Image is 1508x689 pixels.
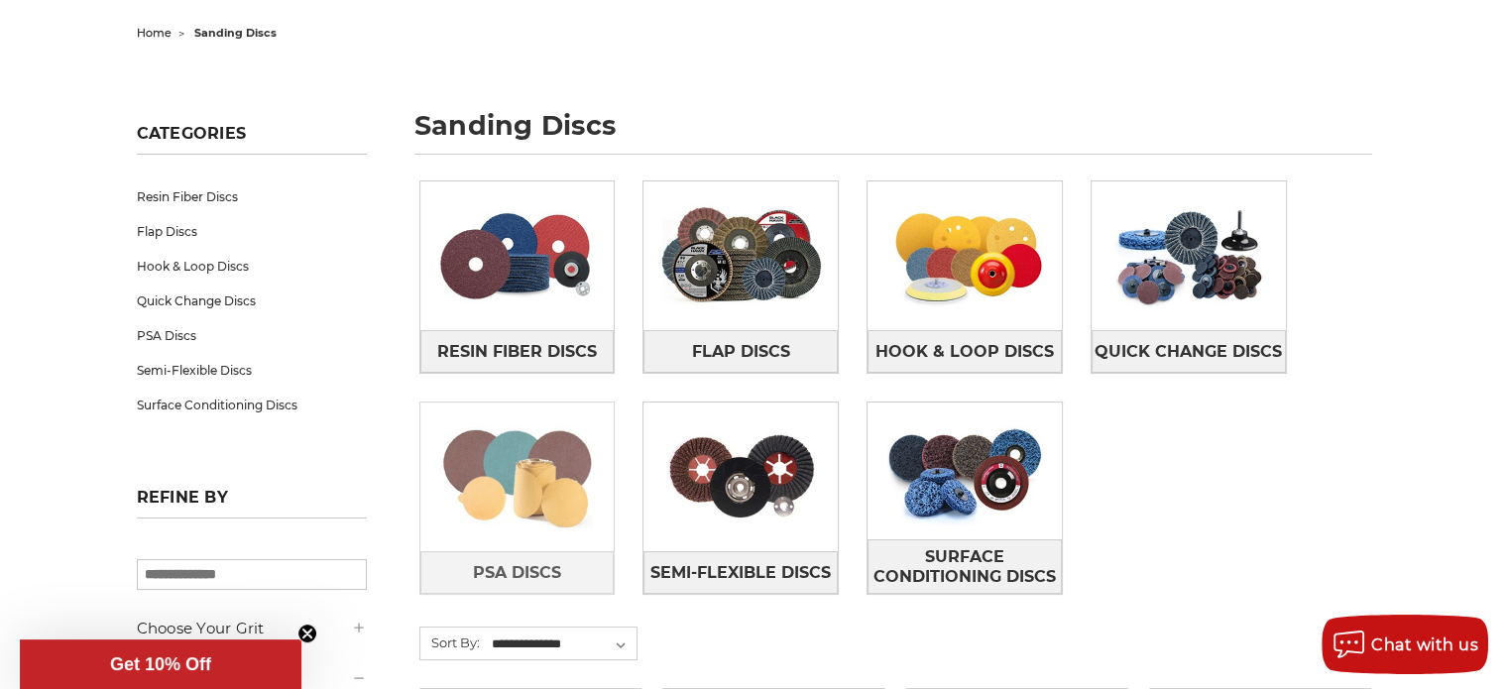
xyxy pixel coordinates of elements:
h5: Categories [137,124,367,155]
span: Flap Discs [692,335,790,369]
span: PSA Discs [473,556,561,590]
a: Hook & Loop Discs [137,249,367,284]
span: Get 10% Off [110,654,211,674]
span: sanding discs [194,26,277,40]
label: Sort By: [420,628,480,657]
img: Flap Discs [643,187,838,324]
div: Get 10% OffClose teaser [20,639,301,689]
a: Semi-Flexible Discs [137,353,367,388]
span: Surface Conditioning Discs [869,540,1061,594]
img: PSA Discs [420,408,615,545]
span: Chat with us [1371,635,1478,654]
a: home [137,26,172,40]
a: PSA Discs [420,551,615,594]
span: Semi-Flexible Discs [650,556,831,590]
button: Close teaser [297,624,317,643]
a: PSA Discs [137,318,367,353]
a: Resin Fiber Discs [420,330,615,373]
span: Resin Fiber Discs [437,335,597,369]
h5: Refine by [137,488,367,518]
h1: sanding discs [414,112,1372,155]
a: Quick Change Discs [1092,330,1286,373]
a: Surface Conditioning Discs [868,539,1062,594]
img: Hook & Loop Discs [868,187,1062,324]
h5: Choose Your Grit [137,617,367,640]
img: Semi-Flexible Discs [643,408,838,545]
a: Quick Change Discs [137,284,367,318]
img: Resin Fiber Discs [420,187,615,324]
button: Chat with us [1322,615,1488,674]
a: Semi-Flexible Discs [643,551,838,594]
a: Resin Fiber Discs [137,179,367,214]
img: Quick Change Discs [1092,187,1286,324]
a: Hook & Loop Discs [868,330,1062,373]
select: Sort By: [489,630,637,659]
span: Quick Change Discs [1095,335,1282,369]
a: Surface Conditioning Discs [137,388,367,422]
span: Hook & Loop Discs [875,335,1054,369]
a: Flap Discs [643,330,838,373]
a: Flap Discs [137,214,367,249]
img: Surface Conditioning Discs [868,402,1062,539]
